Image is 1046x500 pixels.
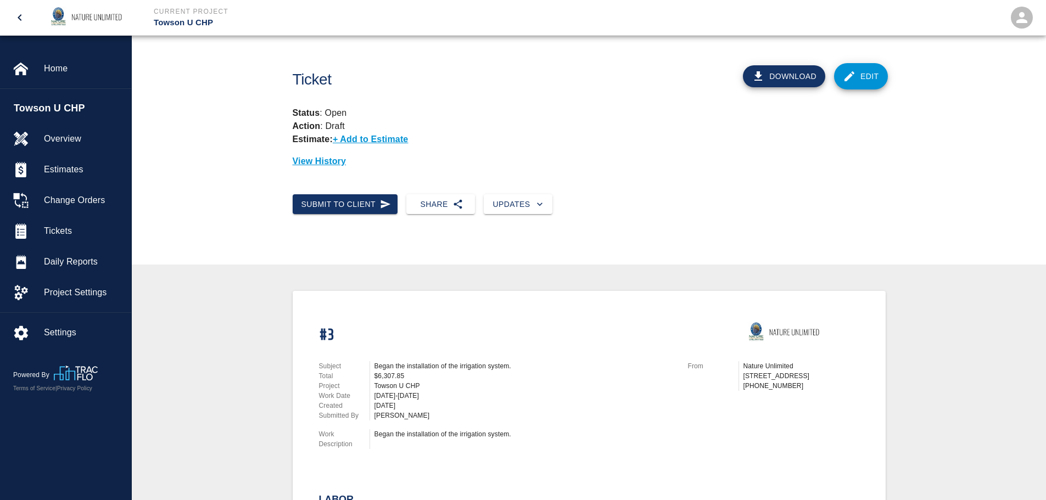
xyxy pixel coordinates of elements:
[293,121,321,131] strong: Action
[44,286,122,299] span: Project Settings
[44,255,122,268] span: Daily Reports
[319,401,370,411] p: Created
[293,155,886,168] p: View History
[319,371,370,381] p: Total
[44,62,122,75] span: Home
[743,65,825,87] button: Download
[44,132,122,145] span: Overview
[743,317,830,348] img: Nature Unlimited
[44,326,122,339] span: Settings
[743,361,859,371] p: Nature Unlimited
[743,371,859,381] p: [STREET_ADDRESS]
[319,391,370,401] p: Work Date
[293,194,398,215] button: Submit to Client
[14,101,126,116] span: Towson U CHP
[333,134,409,144] p: + Add to Estimate
[319,361,370,371] p: Subject
[44,194,122,207] span: Change Orders
[45,2,132,33] img: Nature Unlimited
[293,71,635,89] h1: Ticket
[13,370,54,380] p: Powered By
[319,326,675,345] h1: #3
[374,361,675,371] div: Began the installation of the irrigation system.
[688,361,739,371] p: From
[44,163,122,176] span: Estimates
[319,381,370,391] p: Project
[374,401,675,411] div: [DATE]
[319,411,370,420] p: Submitted By
[293,134,333,144] strong: Estimate:
[374,411,675,420] div: [PERSON_NAME]
[7,4,33,31] button: open drawer
[406,194,475,215] button: Share
[13,385,55,391] a: Terms of Service
[57,385,92,391] a: Privacy Policy
[154,16,583,29] p: Towson U CHP
[374,381,675,391] div: Towson U CHP
[54,366,98,380] img: TracFlo
[293,108,320,117] strong: Status
[374,371,675,381] div: $6,307.85
[55,385,57,391] span: |
[991,447,1046,500] iframe: Chat Widget
[834,63,888,89] a: Edit
[374,391,675,401] div: [DATE]-[DATE]
[293,106,886,120] p: : Open
[44,224,122,238] span: Tickets
[293,121,345,131] p: : Draft
[154,7,583,16] p: Current Project
[743,381,859,391] p: [PHONE_NUMBER]
[484,194,552,215] button: Updates
[374,429,675,439] div: Began the installation of the irrigation system.
[319,429,370,449] p: Work Description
